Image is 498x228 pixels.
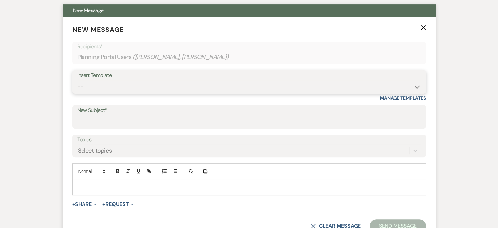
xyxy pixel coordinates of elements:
span: + [72,202,75,207]
label: Topics [77,135,421,145]
button: Share [72,202,97,207]
p: Recipients* [77,42,421,51]
label: New Subject* [77,106,421,115]
div: Select topics [78,146,112,155]
span: ( [PERSON_NAME], [PERSON_NAME] ) [133,53,229,62]
div: Insert Template [77,71,421,80]
span: New Message [73,7,104,14]
button: Request [102,202,134,207]
span: New Message [72,25,124,34]
a: Manage Templates [380,95,426,101]
span: + [102,202,105,207]
div: Planning Portal Users [77,51,421,64]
